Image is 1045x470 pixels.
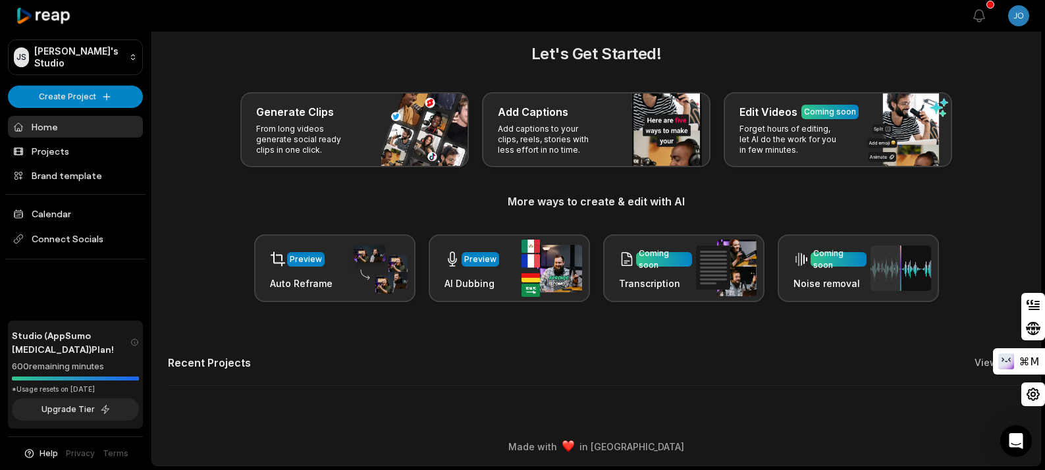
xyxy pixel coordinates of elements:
[696,240,757,296] img: transcription.png
[34,45,124,69] p: [PERSON_NAME]'s Studio
[256,104,334,120] h3: Generate Clips
[347,243,408,294] img: auto_reframe.png
[562,440,574,452] img: heart emoji
[975,356,1011,369] a: View all
[8,86,143,108] button: Create Project
[522,240,582,297] img: ai_dubbing.png
[40,448,58,459] span: Help
[739,124,842,155] p: Forget hours of editing, let AI do the work for you in few minutes.
[813,248,864,271] div: Coming soon
[871,246,931,291] img: noise_removal.png
[8,116,143,138] a: Home
[1000,425,1032,457] div: Open Intercom Messenger
[8,140,143,162] a: Projects
[498,104,568,120] h3: Add Captions
[619,276,692,290] h3: Transcription
[793,276,867,290] h3: Noise removal
[8,203,143,224] a: Calendar
[639,248,689,271] div: Coming soon
[12,398,139,421] button: Upgrade Tier
[256,124,358,155] p: From long videos generate social ready clips in one click.
[8,165,143,186] a: Brand template
[23,448,58,459] button: Help
[168,42,1025,66] h2: Let's Get Started!
[8,227,143,251] span: Connect Socials
[270,276,333,290] h3: Auto Reframe
[103,448,128,459] a: Terms
[168,356,251,369] h2: Recent Projects
[498,124,600,155] p: Add captions to your clips, reels, stories with less effort in no time.
[66,448,95,459] a: Privacy
[14,47,29,67] div: JS
[12,328,130,356] span: Studio (AppSumo [MEDICAL_DATA]) Plan!
[290,253,322,265] div: Preview
[164,440,1029,454] div: Made with in [GEOGRAPHIC_DATA]
[12,384,139,394] div: *Usage resets on [DATE]
[804,106,856,118] div: Coming soon
[444,276,499,290] h3: AI Dubbing
[464,253,496,265] div: Preview
[12,360,139,373] div: 600 remaining minutes
[168,194,1025,209] h3: More ways to create & edit with AI
[739,104,797,120] h3: Edit Videos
